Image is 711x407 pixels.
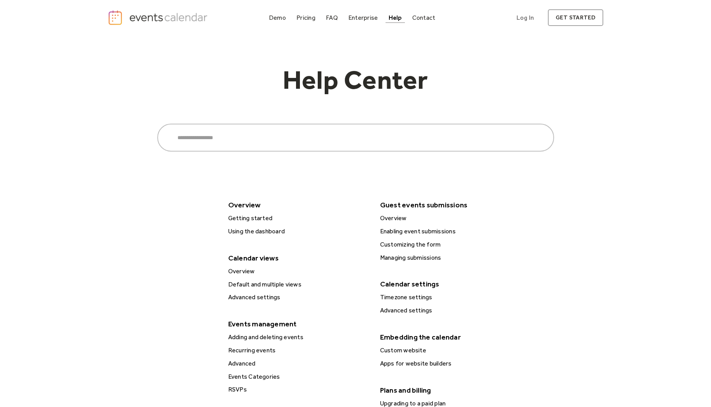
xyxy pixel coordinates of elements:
div: Adding and deleting events [226,332,371,342]
a: Recurring events [225,345,371,355]
div: Advanced settings [378,305,523,316]
div: Advanced [226,359,371,369]
div: Calendar views [224,251,370,265]
a: Overview [225,266,371,276]
div: Customizing the form [378,240,523,250]
h1: Help Center [247,66,464,100]
a: Demo [266,12,289,23]
div: Recurring events [226,345,371,355]
a: Advanced settings [225,292,371,302]
div: Enterprise [348,16,378,20]
a: Advanced settings [377,305,523,316]
div: Using the dashboard [226,226,371,236]
a: Log In [509,9,542,26]
div: Managing submissions [378,253,523,263]
div: Custom website [378,345,523,355]
a: Getting started [225,213,371,223]
a: home [108,10,210,26]
div: Events Categories [226,372,371,382]
div: Default and multiple views [226,279,371,290]
div: Pricing [296,16,315,20]
a: Help [386,12,405,23]
div: RSVPs [226,385,371,395]
div: Getting started [226,213,371,223]
a: Contact [409,12,439,23]
a: Enterprise [345,12,381,23]
a: Using the dashboard [225,226,371,236]
div: Plans and billing [376,383,522,397]
a: Timezone settings [377,292,523,302]
div: FAQ [326,16,338,20]
div: Events management [224,317,370,331]
div: Enabling event submissions [378,226,523,236]
div: Embedding the calendar [376,330,522,344]
a: get started [548,9,603,26]
div: Overview [378,213,523,223]
div: Help [389,16,402,20]
div: Demo [269,16,286,20]
div: Calendar settings [376,277,522,291]
div: Apps for website builders [378,359,523,369]
a: Managing submissions [377,253,523,263]
div: Guest events submissions [376,198,522,212]
a: Enabling event submissions [377,226,523,236]
a: Custom website [377,345,523,355]
a: Apps for website builders [377,359,523,369]
div: Advanced settings [226,292,371,302]
div: Overview [224,198,370,212]
a: Customizing the form [377,240,523,250]
a: Events Categories [225,372,371,382]
div: Contact [412,16,436,20]
a: RSVPs [225,385,371,395]
a: Adding and deleting events [225,332,371,342]
div: Overview [226,266,371,276]
a: FAQ [323,12,341,23]
a: Default and multiple views [225,279,371,290]
a: Overview [377,213,523,223]
div: Timezone settings [378,292,523,302]
a: Pricing [293,12,318,23]
a: Advanced [225,359,371,369]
